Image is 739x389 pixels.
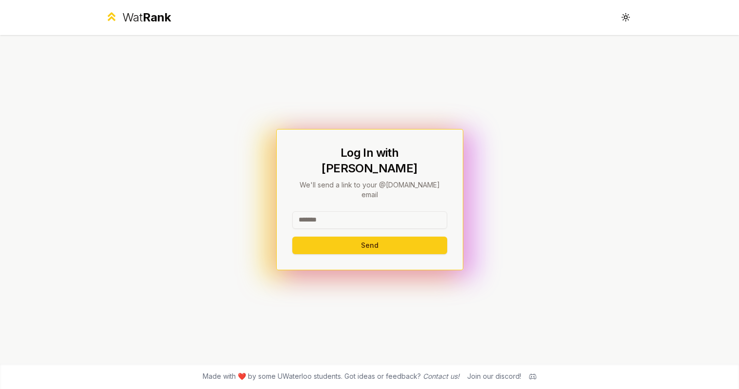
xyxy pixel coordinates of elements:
[292,145,447,176] h1: Log In with [PERSON_NAME]
[423,372,459,380] a: Contact us!
[292,237,447,254] button: Send
[292,180,447,200] p: We'll send a link to your @[DOMAIN_NAME] email
[105,10,171,25] a: WatRank
[143,10,171,24] span: Rank
[203,371,459,381] span: Made with ❤️ by some UWaterloo students. Got ideas or feedback?
[467,371,521,381] div: Join our discord!
[122,10,171,25] div: Wat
